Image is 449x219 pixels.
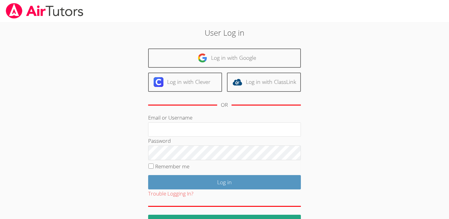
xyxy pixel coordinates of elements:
[198,53,207,63] img: google-logo-50288ca7cdecda66e5e0955fdab243c47b7ad437acaf1139b6f446037453330a.svg
[148,73,222,92] a: Log in with Clever
[221,101,228,109] div: OR
[5,3,84,19] img: airtutors_banner-c4298cdbf04f3fff15de1276eac7730deb9818008684d7c2e4769d2f7ddbe033.png
[148,175,301,189] input: Log in
[103,27,346,38] h2: User Log in
[155,163,189,170] label: Remember me
[154,77,163,87] img: clever-logo-6eab21bc6e7a338710f1a6ff85c0baf02591cd810cc4098c63d3a4b26e2feb20.svg
[148,48,301,68] a: Log in with Google
[227,73,301,92] a: Log in with ClassLink
[148,189,193,198] button: Trouble Logging In?
[148,114,192,121] label: Email or Username
[148,137,171,144] label: Password
[232,77,242,87] img: classlink-logo-d6bb404cc1216ec64c9a2012d9dc4662098be43eaf13dc465df04b49fa7ab582.svg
